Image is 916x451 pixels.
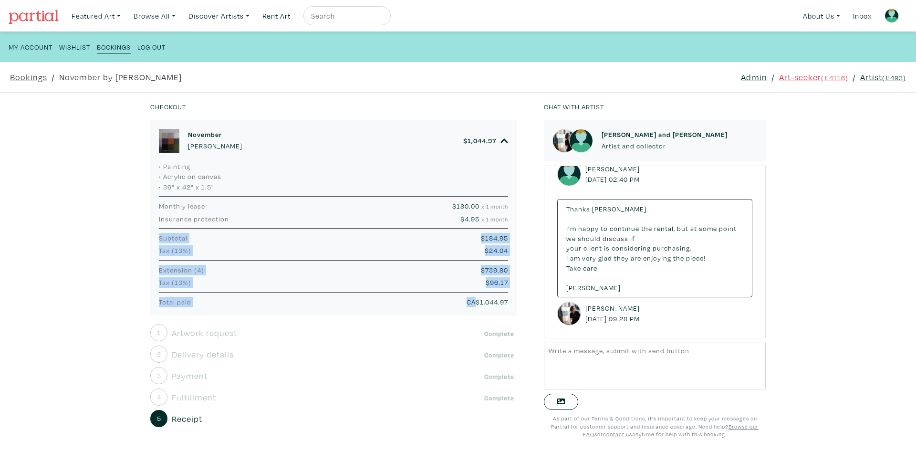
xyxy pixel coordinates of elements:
[59,40,90,53] a: Wishlist
[566,243,582,252] span: your
[159,129,179,153] img: phpThumb.php
[486,278,508,287] span: $
[468,136,496,145] span: 1,044.97
[172,369,208,382] span: Payment
[172,391,216,404] span: Fulfillment
[172,412,202,425] span: Receipt
[570,253,580,262] span: am
[157,394,161,400] small: 4
[159,182,508,192] li: • 36" x 42" x 1.5"
[602,141,728,151] p: Artist and collector
[557,302,581,325] img: phpThumb.php
[860,71,906,84] a: Artist(#493)
[452,201,479,210] span: $180.00
[566,253,568,262] span: I
[882,73,906,82] small: (#493)
[485,233,508,242] span: 184.95
[686,253,706,262] span: piece!
[273,265,515,275] div: $739.80
[566,204,590,213] span: Thanks
[585,164,642,184] small: [PERSON_NAME] [DATE] 02:40 PM
[643,253,671,262] span: enjoying
[719,224,737,233] span: point
[460,214,479,223] span: $4.95
[159,297,191,306] span: Total paid
[566,283,621,292] span: [PERSON_NAME]
[159,171,508,182] li: • Acrylic on canvas
[603,430,632,438] a: contact us
[157,329,161,336] small: 1
[159,161,508,172] li: • Painting
[463,136,496,145] h6: $
[578,234,601,243] span: should
[552,129,576,153] img: phpThumb.php
[97,42,131,52] small: Bookings
[654,224,675,233] span: rental,
[849,6,876,26] a: Inbox
[59,71,182,84] a: November by [PERSON_NAME]
[172,326,237,339] span: Artwork request
[137,40,166,53] a: Log Out
[137,42,166,52] small: Log Out
[150,102,186,111] small: Checkout
[631,253,641,262] span: are
[157,351,161,357] small: 2
[582,253,596,262] span: very
[67,6,125,26] a: Featured Art
[641,224,652,233] span: the
[630,234,635,243] span: if
[592,204,648,213] span: [PERSON_NAME].
[258,6,295,26] a: Rent Art
[489,246,508,255] span: 24.04
[741,71,767,84] a: Admin
[578,224,599,233] span: happy
[184,6,254,26] a: Discover Artists
[677,224,688,233] span: but
[172,348,234,361] span: Delivery details
[480,297,508,306] span: 1,044.97
[544,102,604,111] small: Chat with artist
[583,243,602,252] span: client
[10,71,47,84] a: Bookings
[601,224,608,233] span: to
[159,201,205,210] span: Monthly lease
[673,253,684,262] span: the
[9,40,52,53] a: My Account
[569,129,593,153] img: avatar.png
[602,130,728,138] h6: [PERSON_NAME] and [PERSON_NAME]
[467,297,508,306] span: CA$
[853,71,856,84] span: /
[159,233,187,242] span: Subtotal
[9,42,52,52] small: My Account
[481,233,508,242] span: $
[188,141,242,151] p: [PERSON_NAME]
[59,42,90,52] small: Wishlist
[188,130,242,138] h6: November
[481,371,517,381] span: Complete
[690,224,697,233] span: at
[885,9,899,23] img: avatar.png
[699,224,717,233] span: some
[159,278,191,287] span: Tax (13%)
[583,423,759,438] a: Browse our FAQs
[159,265,204,274] span: Extension (4)
[481,393,517,402] span: Complete
[157,415,161,422] small: 5
[821,73,848,82] small: (#4116)
[490,278,508,287] span: 96.17
[188,130,242,151] a: November [PERSON_NAME]
[771,71,775,84] span: /
[310,10,382,22] input: Search
[585,303,642,324] small: [PERSON_NAME] [DATE] 09:28 PM
[159,214,229,223] span: Insurance protection
[610,224,639,233] span: continue
[551,415,759,438] small: As part of our Terms & Conditions, it's important to keep your messages on Partial for customer s...
[653,243,692,252] span: purchasing.
[779,71,848,84] a: Art-seeker(#4116)
[583,263,597,273] span: care
[52,71,55,84] span: /
[481,203,508,210] small: x 1 month
[598,253,612,262] span: glad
